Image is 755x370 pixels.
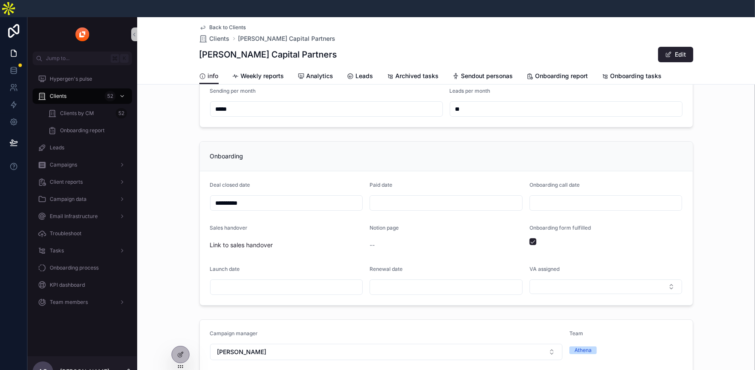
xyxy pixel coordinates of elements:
[199,68,219,85] a: info
[307,72,334,80] span: Analytics
[33,260,132,276] a: Onboarding process
[210,152,244,160] span: Onboarding
[27,65,137,321] div: scrollable content
[43,106,132,121] a: Clients by CM52
[210,344,562,360] button: Select Button
[199,34,230,43] a: Clients
[50,76,92,82] span: Hypergen's pulse
[210,34,230,43] span: Clients
[208,72,219,80] span: info
[611,72,662,80] span: Onboarding tasks
[370,182,392,188] span: Paid date
[33,243,132,258] a: Tasks
[238,34,336,43] a: [PERSON_NAME] Capital Partners
[535,72,588,80] span: Onboarding report
[210,266,240,272] span: Launch date
[116,108,127,118] div: 52
[461,72,513,80] span: Sendout personas
[210,182,250,188] span: Deal closed date
[232,68,284,85] a: Weekly reports
[33,140,132,155] a: Leads
[370,266,403,272] span: Renewal date
[450,88,490,94] span: Leads per month
[50,179,83,185] span: Client reports
[50,196,87,203] span: Campaign data
[217,348,267,356] span: [PERSON_NAME]
[50,230,81,237] span: Troubleshoot
[529,266,559,272] span: VA assigned
[50,264,99,271] span: Onboarding process
[529,279,683,294] button: Select Button
[199,49,337,61] h1: [PERSON_NAME] Capital Partners
[241,72,284,80] span: Weekly reports
[210,330,258,337] span: Campaign manager
[387,68,439,85] a: Archived tasks
[396,72,439,80] span: Archived tasks
[50,93,66,100] span: Clients
[210,88,256,94] span: Sending per month
[50,161,77,168] span: Campaigns
[50,213,98,220] span: Email Infrastructure
[33,226,132,241] a: Troubleshoot
[50,299,88,306] span: Team members
[33,157,132,173] a: Campaigns
[43,123,132,138] a: Onboarding report
[105,91,116,101] div: 52
[210,224,248,231] span: Sales handover
[33,277,132,293] a: KPI dashboard
[50,247,64,254] span: Tasks
[569,330,583,337] span: Team
[60,110,94,117] span: Clients by CM
[529,182,580,188] span: Onboarding call date
[50,144,64,151] span: Leads
[658,47,693,62] button: Edit
[33,71,132,87] a: Hypergen's pulse
[33,191,132,207] a: Campaign data
[370,241,375,249] span: --
[527,68,588,85] a: Onboarding report
[347,68,373,85] a: Leads
[33,88,132,104] a: Clients52
[33,52,132,65] button: Jump to...K
[75,27,89,41] img: App logo
[298,68,334,85] a: Analytics
[575,346,592,354] div: Athena
[50,282,85,288] span: KPI dashboard
[356,72,373,80] span: Leads
[60,127,105,134] span: Onboarding report
[33,174,132,190] a: Client reports
[121,55,128,62] span: K
[199,24,246,31] a: Back to Clients
[602,68,662,85] a: Onboarding tasks
[46,55,107,62] span: Jump to...
[529,224,591,231] span: Onboarding form fulfilled
[33,209,132,224] a: Email Infrastructure
[210,241,273,249] a: Link to sales handover
[210,24,246,31] span: Back to Clients
[33,294,132,310] a: Team members
[370,224,399,231] span: Notion page
[453,68,513,85] a: Sendout personas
